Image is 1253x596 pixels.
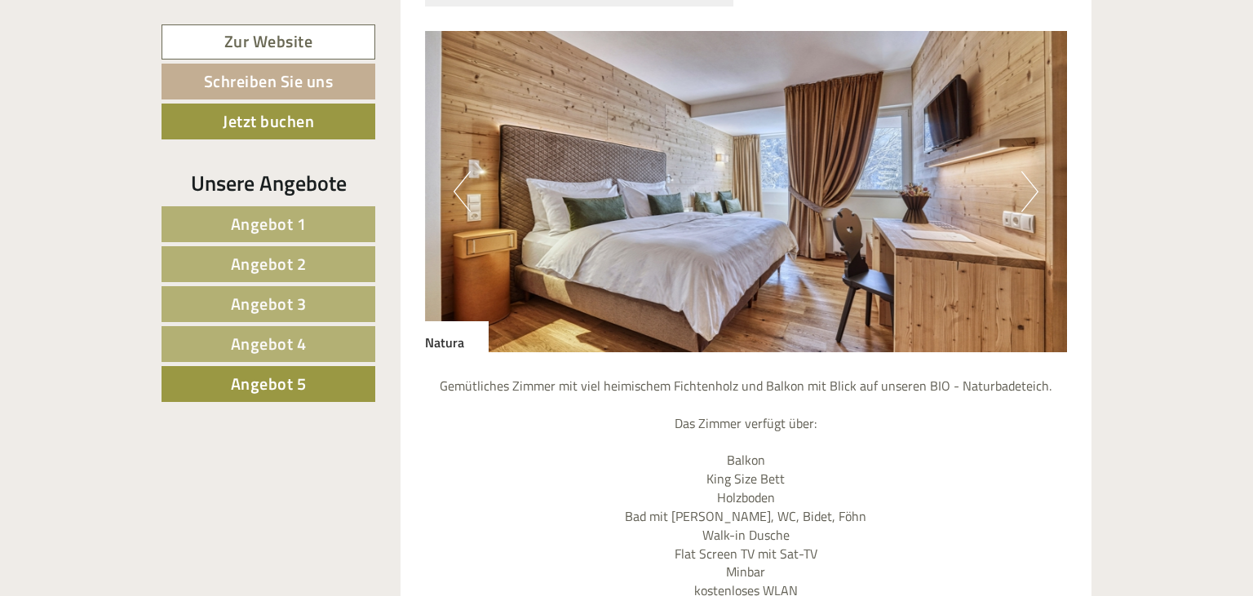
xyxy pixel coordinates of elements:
[162,104,375,139] a: Jetzt buchen
[231,251,307,276] span: Angebot 2
[425,31,1068,352] img: image
[231,331,307,356] span: Angebot 4
[231,211,307,236] span: Angebot 1
[425,321,489,352] div: Natura
[162,64,375,99] a: Schreiben Sie uns
[231,371,307,396] span: Angebot 5
[231,291,307,316] span: Angebot 3
[162,168,375,198] div: Unsere Angebote
[454,171,471,212] button: Previous
[162,24,375,60] a: Zur Website
[1021,171,1038,212] button: Next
